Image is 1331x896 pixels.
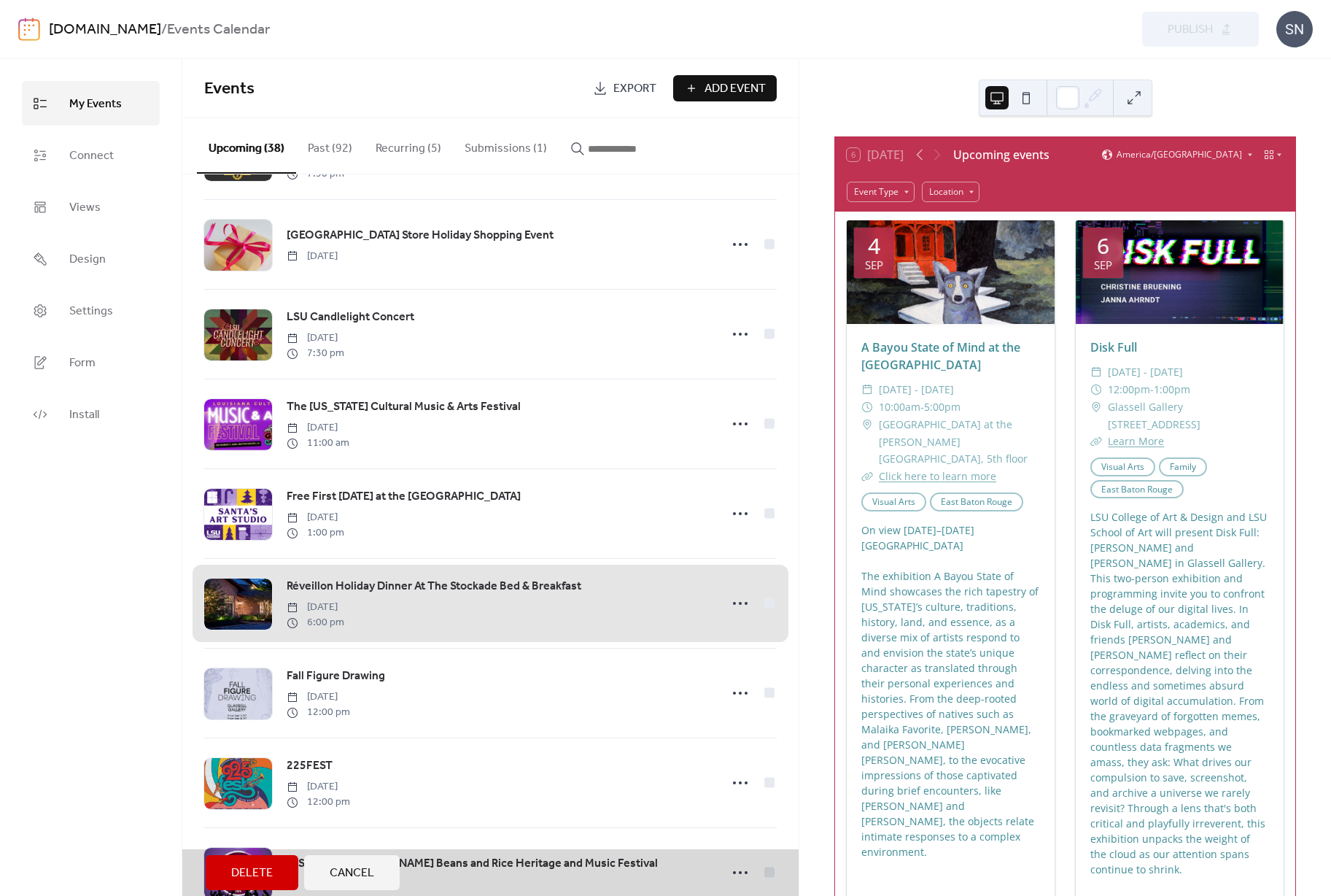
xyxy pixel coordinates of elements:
[879,469,996,483] a: Click here to learn more
[582,75,667,101] a: Export
[879,416,1040,468] span: [GEOGRAPHIC_DATA] at the [PERSON_NAME][GEOGRAPHIC_DATA], 5th floor
[22,236,160,281] a: Design
[879,398,920,416] span: 10:00am
[22,392,160,436] a: Install
[861,398,873,416] div: ​
[1090,381,1102,398] div: ​
[613,80,656,98] span: Export
[1108,434,1164,448] a: Learn More
[22,288,160,333] a: Settings
[69,300,113,323] span: Settings
[22,133,160,177] a: Connect
[1090,433,1102,450] div: ​
[161,16,167,44] b: /
[49,16,161,44] a: [DOMAIN_NAME]
[1108,381,1150,398] span: 12:00pm
[868,235,880,257] div: 4
[920,398,924,416] span: -
[861,468,873,485] div: ​
[705,80,766,98] span: Add Event
[204,73,255,105] span: Events
[1097,235,1109,257] div: 6
[1117,150,1242,159] span: America/[GEOGRAPHIC_DATA]
[1276,11,1313,47] div: SN
[231,865,273,882] span: Delete
[22,81,160,125] a: My Events
[673,75,777,101] button: Add Event
[453,118,559,172] button: Submissions (1)
[22,340,160,385] a: Form
[865,260,883,271] div: Sep
[1090,339,1137,355] a: Disk Full
[861,416,873,433] div: ​
[847,522,1055,860] div: On view [DATE]–[DATE] [GEOGRAPHIC_DATA] The exhibition A Bayou State of Mind showcases the rich t...
[304,855,400,890] button: Cancel
[861,381,873,398] div: ​
[364,118,453,172] button: Recurring (5)
[861,339,1020,373] a: A Bayou State of Mind at the [GEOGRAPHIC_DATA]
[330,865,374,882] span: Cancel
[167,16,270,44] b: Events Calendar
[69,196,101,219] span: Views
[1094,260,1112,271] div: Sep
[18,18,40,41] img: logo
[953,146,1049,163] div: Upcoming events
[1090,398,1102,416] div: ​
[69,403,99,426] span: Install
[69,352,96,374] span: Form
[197,118,296,174] button: Upcoming (38)
[1108,398,1269,433] span: Glassell Gallery [STREET_ADDRESS]
[1108,363,1183,381] span: [DATE] - [DATE]
[69,144,114,167] span: Connect
[879,381,954,398] span: [DATE] - [DATE]
[206,855,298,890] button: Delete
[924,398,961,416] span: 5:00pm
[1150,381,1154,398] span: -
[22,185,160,229] a: Views
[69,93,122,115] span: My Events
[1154,381,1190,398] span: 1:00pm
[69,248,106,271] span: Design
[296,118,364,172] button: Past (92)
[1090,363,1102,381] div: ​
